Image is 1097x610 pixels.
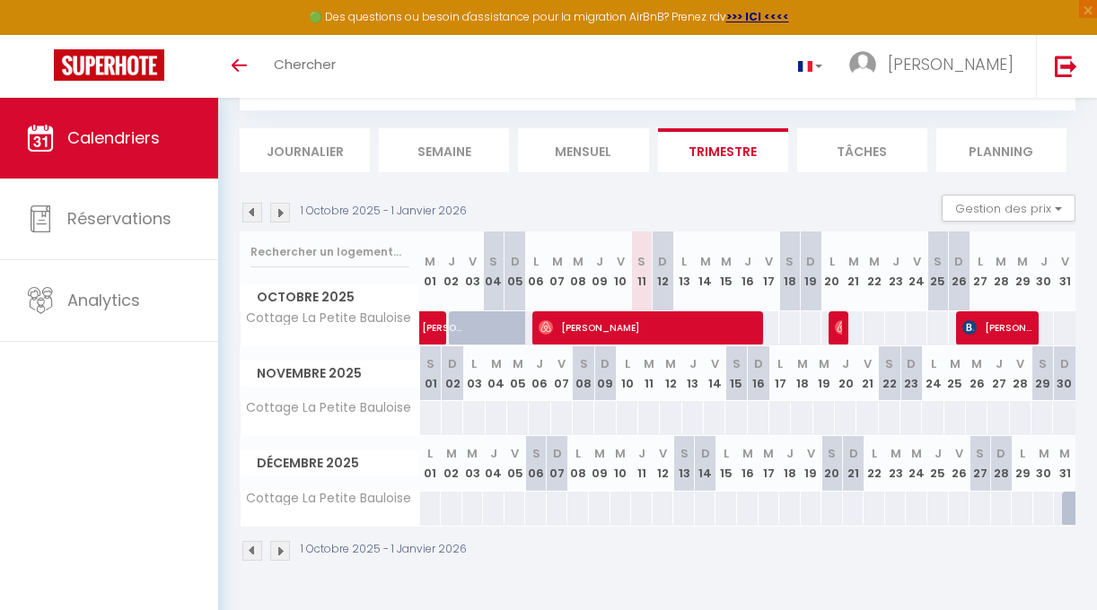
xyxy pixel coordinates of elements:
[1054,436,1075,491] th: 31
[797,355,808,372] abbr: M
[742,445,753,462] abbr: M
[849,445,858,462] abbr: D
[695,436,716,491] th: 14
[1061,253,1069,270] abbr: V
[240,128,370,172] li: Journalier
[469,253,477,270] abbr: V
[533,253,539,270] abbr: L
[801,231,822,311] th: 19
[594,445,605,462] abbr: M
[769,346,791,401] th: 17
[673,231,695,311] th: 13
[638,445,645,462] abbr: J
[726,9,789,24] strong: >>> ICI <<<<
[525,436,547,491] th: 06
[1039,445,1049,462] abbr: M
[715,231,737,311] th: 15
[513,355,523,372] abbr: M
[888,53,1014,75] span: [PERSON_NAME]
[682,346,704,401] th: 13
[879,346,900,401] th: 22
[505,436,526,491] th: 05
[797,128,927,172] li: Tâches
[243,492,411,505] span: Cottage La Petite Bauloise
[829,253,835,270] abbr: L
[848,253,859,270] abbr: M
[777,355,783,372] abbr: L
[927,436,949,491] th: 25
[660,346,681,401] th: 12
[518,128,648,172] li: Mensuel
[420,346,442,401] th: 01
[659,445,667,462] abbr: V
[442,346,463,401] th: 02
[935,445,942,462] abbr: J
[936,128,1066,172] li: Planning
[567,436,589,491] th: 08
[486,346,507,401] th: 04
[610,436,632,491] th: 10
[1053,346,1075,401] th: 30
[759,436,780,491] th: 17
[949,436,970,491] th: 26
[507,346,529,401] th: 05
[695,231,716,311] th: 14
[991,231,1013,311] th: 28
[557,355,566,372] abbr: V
[987,346,1009,401] th: 27
[828,445,836,462] abbr: S
[971,355,982,372] abbr: M
[785,253,794,270] abbr: S
[525,231,547,311] th: 06
[1012,231,1033,311] th: 29
[821,231,843,311] th: 20
[1059,445,1070,462] abbr: M
[944,346,966,401] th: 25
[737,231,759,311] th: 16
[547,436,568,491] th: 07
[754,355,763,372] abbr: D
[733,355,741,372] abbr: S
[864,231,885,311] th: 22
[872,445,877,462] abbr: L
[835,346,856,401] th: 20
[962,310,1034,344] span: [PERSON_NAME]
[653,231,674,311] th: 12
[573,253,584,270] abbr: M
[913,253,921,270] abbr: V
[547,231,568,311] th: 07
[580,355,588,372] abbr: S
[67,126,160,149] span: Calendriers
[786,445,794,462] abbr: J
[711,355,719,372] abbr: V
[942,195,1075,222] button: Gestion des prix
[471,355,477,372] abbr: L
[551,346,573,401] th: 07
[575,445,581,462] abbr: L
[966,346,987,401] th: 26
[589,231,610,311] th: 09
[673,436,695,491] th: 13
[532,445,540,462] abbr: S
[900,346,922,401] th: 23
[589,436,610,491] th: 09
[970,436,991,491] th: 27
[67,207,171,230] span: Réservations
[996,445,1005,462] abbr: D
[744,253,751,270] abbr: J
[950,355,961,372] abbr: M
[885,355,893,372] abbr: S
[1012,436,1033,491] th: 29
[991,436,1013,491] th: 28
[553,445,562,462] abbr: D
[441,436,462,491] th: 02
[763,445,774,462] abbr: M
[505,231,526,311] th: 05
[446,445,457,462] abbr: M
[970,231,991,311] th: 27
[996,253,1006,270] abbr: M
[596,253,603,270] abbr: J
[301,203,467,220] p: 1 Octobre 2025 - 1 Janvier 2026
[891,445,901,462] abbr: M
[483,231,505,311] th: 04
